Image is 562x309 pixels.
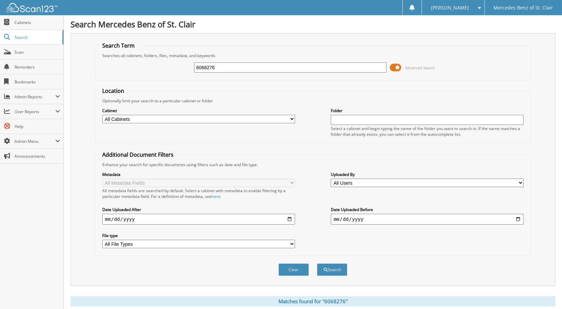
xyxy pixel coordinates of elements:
[15,79,60,85] span: Bookmarks
[15,109,55,114] span: User Reports
[15,138,55,144] span: Admin Menu
[431,6,469,10] span: [PERSON_NAME]
[331,108,524,113] label: Folder
[331,214,524,225] input: end
[317,263,347,276] button: Search
[102,214,295,225] input: start
[99,87,128,95] legend: Location
[331,207,524,212] label: Date Uploaded Before
[71,19,555,30] h1: Search Mercedes Benz of St. Clair
[278,263,309,276] button: Clear
[99,98,527,104] div: Optionally limit your search to a particular cabinet or folder
[102,172,295,177] label: Metadata
[212,194,220,199] a: here
[493,6,553,10] span: Mercedes Benz of St. Clair
[99,151,177,158] legend: Additional Document Filters
[15,34,59,40] span: Search
[15,20,60,25] span: Cabinets
[99,42,138,49] legend: Search Term
[15,94,55,100] span: Admin Reports
[102,108,295,113] label: Cabinet
[405,65,435,70] span: Advanced Search
[99,53,527,58] div: Searches all cabinets, folders, files, metadata, and keywords
[102,233,295,238] label: File type
[15,124,60,129] span: Help
[15,49,60,55] span: Scan
[99,162,527,168] div: Enhance your search for specific documents using filters such as date and file type.
[15,153,60,159] span: Announcements
[331,172,524,177] label: Uploaded By
[331,126,524,137] div: Select a cabinet and begin typing the name of the folder you want to search in. If the name match...
[102,207,295,212] label: Date Uploaded After
[102,188,295,199] div: All metadata fields are searched by default. Select a cabinet with metadata to enable filtering b...
[7,3,57,12] img: scan123-logo-white.svg
[71,296,555,306] div: Matches found for "6068276"
[15,64,60,70] span: Reminders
